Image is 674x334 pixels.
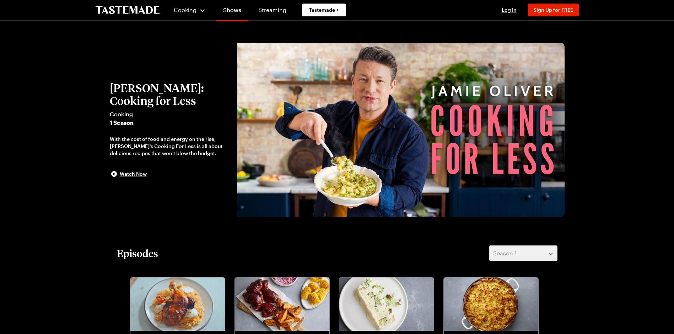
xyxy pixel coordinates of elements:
[339,277,434,331] img: No Churn Ice Cream Delight
[174,6,196,13] span: Cooking
[120,170,147,177] span: Watch Now
[110,136,230,157] div: With the cost of food and energy on the rise, [PERSON_NAME]'s Cooking For Less is all about delic...
[533,7,573,13] span: Sign Up for FREE
[235,277,329,331] img: Barbecue Chicken, Roast Potatoes and Corn
[493,249,517,258] span: Season 1
[110,118,230,127] span: 1 Season
[117,247,158,260] h2: Episodes
[309,6,339,14] span: Tastemade +
[489,245,557,261] button: Season 1
[302,4,346,16] a: Tastemade +
[237,43,565,217] img: Jamie Oliver: Cooking for Less
[110,110,230,118] span: Cooking
[130,277,225,331] img: Cajun Chicken Casserole
[528,4,579,16] button: Sign Up for FREE
[216,1,248,21] a: Shows
[110,81,230,178] button: [PERSON_NAME]: Cooking for LessCooking1 SeasonWith the cost of food and energy on the rise, [PERS...
[502,7,517,13] span: Log In
[495,6,523,14] button: Log In
[96,6,160,14] a: To Tastemade Home Page
[110,81,230,107] h2: [PERSON_NAME]: Cooking for Less
[444,277,538,331] img: One Pan Wonders
[174,1,206,18] button: Cooking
